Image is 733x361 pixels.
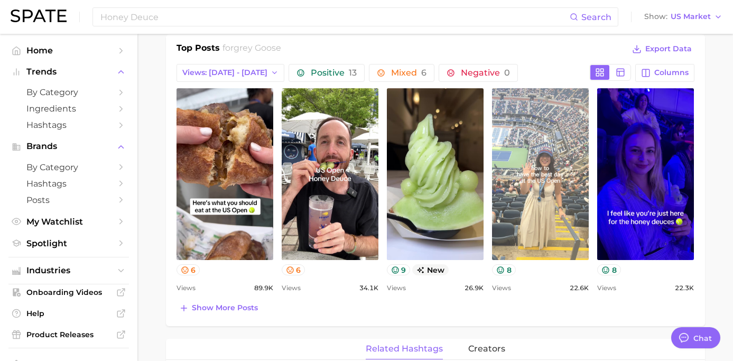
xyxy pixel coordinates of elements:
h2: for [222,42,281,58]
span: Columns [654,68,689,77]
input: Search here for a brand, industry, or ingredient [99,8,570,26]
span: by Category [26,162,111,172]
span: Hashtags [26,179,111,189]
a: by Category [8,84,129,100]
span: Views [492,282,511,294]
a: Ingredients [8,100,129,117]
span: Trends [26,67,111,77]
span: related hashtags [366,344,443,354]
button: 9 [387,264,411,275]
span: Positive [311,69,357,77]
span: Show [644,14,667,20]
span: by Category [26,87,111,97]
span: 26.9k [465,282,484,294]
span: 22.3k [675,282,694,294]
span: Views [597,282,616,294]
a: Hashtags [8,175,129,192]
span: US Market [671,14,711,20]
button: 6 [177,264,200,275]
button: 8 [597,264,621,275]
button: Industries [8,263,129,279]
span: Views [177,282,196,294]
a: Help [8,306,129,321]
span: Brands [26,142,111,151]
a: Onboarding Videos [8,284,129,300]
button: ShowUS Market [642,10,725,24]
span: Industries [26,266,111,275]
span: 34.1k [359,282,378,294]
span: new [412,264,449,275]
span: 13 [349,68,357,78]
a: Product Releases [8,327,129,343]
a: Posts [8,192,129,208]
button: Views: [DATE] - [DATE] [177,64,285,82]
a: Hashtags [8,117,129,133]
a: Spotlight [8,235,129,252]
span: Home [26,45,111,55]
img: SPATE [11,10,67,22]
button: 8 [492,264,516,275]
span: My Watchlist [26,217,111,227]
span: creators [468,344,505,354]
span: 0 [504,68,510,78]
h1: Top Posts [177,42,220,58]
button: Export Data [629,42,694,57]
span: Onboarding Videos [26,288,111,297]
span: Product Releases [26,330,111,339]
button: Columns [635,64,694,82]
span: 6 [421,68,426,78]
a: by Category [8,159,129,175]
button: Show more posts [177,301,261,316]
span: Search [581,12,611,22]
span: Views [387,282,406,294]
span: Hashtags [26,120,111,130]
span: Views: [DATE] - [DATE] [182,68,267,77]
span: Show more posts [192,303,258,312]
span: Mixed [391,69,426,77]
span: Negative [461,69,510,77]
span: Help [26,309,111,318]
span: grey goose [234,43,281,53]
span: Views [282,282,301,294]
span: 89.9k [254,282,273,294]
span: Spotlight [26,238,111,248]
span: Ingredients [26,104,111,114]
span: 22.6k [570,282,589,294]
span: Export Data [645,44,692,53]
button: Brands [8,138,129,154]
a: Home [8,42,129,59]
button: 6 [282,264,305,275]
span: Posts [26,195,111,205]
button: Trends [8,64,129,80]
a: My Watchlist [8,214,129,230]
